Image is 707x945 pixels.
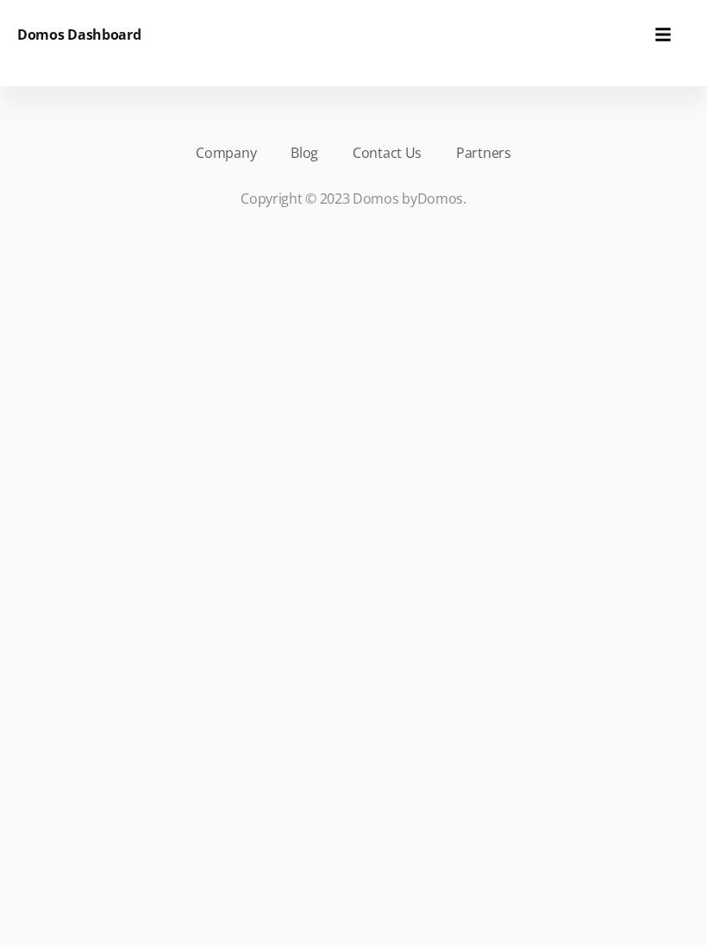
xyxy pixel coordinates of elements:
[196,142,256,163] a: Company
[43,188,664,209] p: Copyright © 2023 Domos by .
[417,189,464,208] a: Domos
[353,142,422,163] a: Contact Us
[17,24,141,45] h6: Domos Dashboard
[456,142,511,163] a: Partners
[291,142,318,163] a: Blog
